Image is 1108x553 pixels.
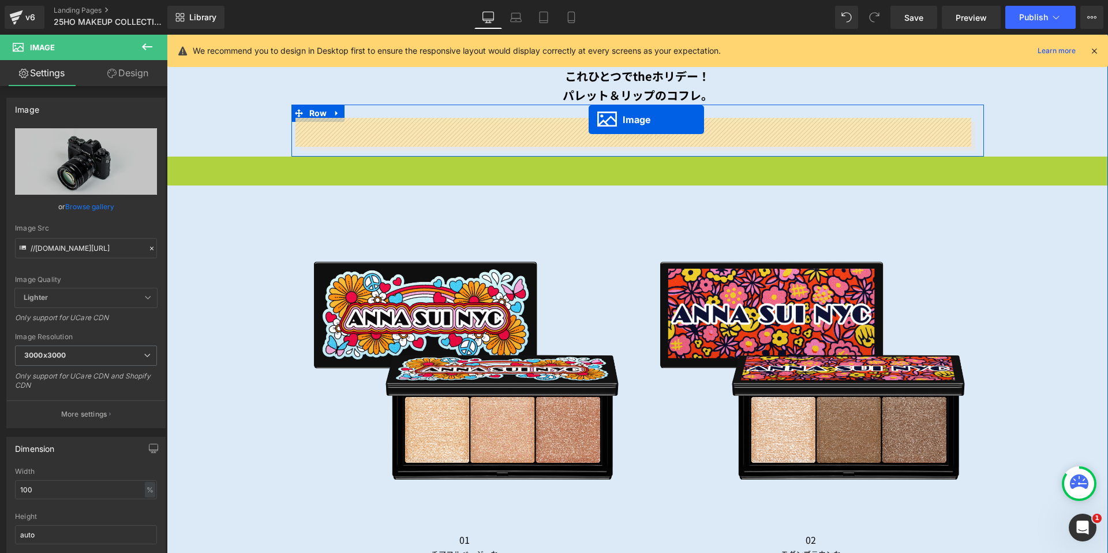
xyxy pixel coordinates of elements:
[956,12,987,24] span: Preview
[15,238,157,258] input: Link
[145,482,155,498] div: %
[396,52,546,69] b: パレット＆リップのコフレ。
[1005,6,1076,29] button: Publish
[835,6,858,29] button: Undo
[15,513,157,521] div: Height
[398,33,543,50] b: これひとつでtheホリデー！
[15,276,157,284] div: Image Quality
[530,6,557,29] a: Tablet
[167,6,224,29] a: New Library
[15,313,157,330] div: Only support for UCare CDN
[15,480,157,499] input: auto
[15,224,157,232] div: Image Src
[189,12,216,23] span: Library
[1080,6,1103,29] button: More
[15,98,39,114] div: Image
[502,6,530,29] a: Laptop
[7,400,165,428] button: More settings
[474,6,502,29] a: Desktop
[140,70,163,87] span: Row
[384,14,557,31] b: 「雪」×「色」でファンタジック
[942,6,1001,29] a: Preview
[15,333,157,341] div: Image Resolution
[61,409,107,420] p: More settings
[163,70,178,87] a: Expand / Collapse
[1019,13,1048,22] span: Publish
[5,6,44,29] a: v6
[54,6,184,15] a: Landing Pages
[15,525,157,544] input: auto
[54,17,162,27] span: 25HO MAKEUP COLLECTION
[24,351,66,359] b: 3000x3000
[480,513,808,525] p: モダンブラウンな
[1033,44,1080,58] a: Learn more
[65,196,114,217] a: Browse gallery
[24,293,48,302] b: Lighter
[86,60,170,86] a: Design
[480,498,808,513] p: 02
[1069,514,1096,541] iframe: Intercom live chat
[904,12,923,24] span: Save
[193,44,721,57] p: We recommend you to design in Desktop first to ensure the responsive layout would display correct...
[15,437,55,454] div: Dimension
[30,43,55,52] span: Image
[863,6,886,29] button: Redo
[15,201,157,213] div: or
[133,513,462,525] p: チアフルベージュな
[15,372,157,398] div: Only support for UCare CDN and Shopify CDN
[23,10,38,25] div: v6
[15,467,157,476] div: Width
[133,498,462,513] p: 01
[557,6,585,29] a: Mobile
[1092,514,1102,523] span: 1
